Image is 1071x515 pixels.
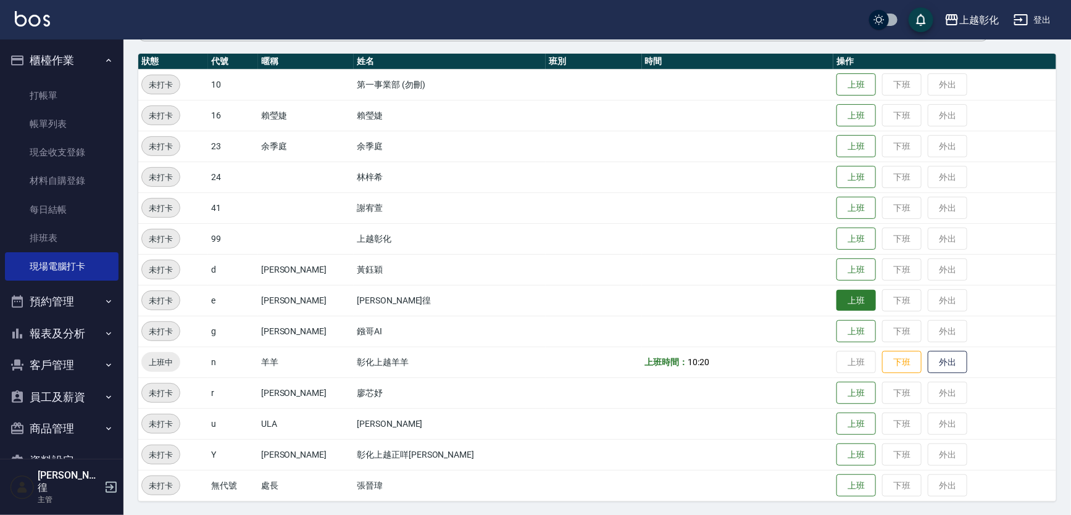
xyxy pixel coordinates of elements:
[354,316,546,347] td: 鏹哥AI
[258,285,354,316] td: [PERSON_NAME]
[38,494,101,505] p: 主管
[836,228,876,250] button: 上班
[354,347,546,377] td: 彰化上越羊羊
[208,470,258,501] td: 無代號
[208,69,258,100] td: 10
[645,357,688,367] b: 上班時間：
[5,413,119,445] button: 商品管理
[546,54,641,70] th: 班別
[258,408,354,439] td: ULA
[208,347,258,377] td: n
[258,100,354,131] td: 賴瑩婕
[940,7,1004,33] button: 上越彰化
[142,387,180,400] span: 未打卡
[258,131,354,162] td: 余季庭
[5,445,119,477] button: 資料設定
[142,263,180,276] span: 未打卡
[928,351,967,374] button: 外出
[208,285,258,316] td: e
[5,110,119,138] a: 帳單列表
[5,44,119,76] button: 櫃檯作業
[354,54,546,70] th: 姓名
[208,316,258,347] td: g
[5,381,119,413] button: 員工及薪資
[354,100,546,131] td: 賴瑩婕
[836,382,876,405] button: 上班
[836,197,876,220] button: 上班
[354,470,546,501] td: 張晉瑋
[642,54,834,70] th: 時間
[208,131,258,162] td: 23
[258,254,354,285] td: [PERSON_NAME]
[354,192,546,223] td: 謝宥萱
[354,254,546,285] td: 黃鈺穎
[208,192,258,223] td: 41
[142,171,180,184] span: 未打卡
[354,69,546,100] td: 第一事業部 (勿刪)
[258,439,354,470] td: [PERSON_NAME]
[836,104,876,127] button: 上班
[5,349,119,381] button: 客戶管理
[142,233,180,245] span: 未打卡
[142,294,180,307] span: 未打卡
[38,469,101,494] h5: [PERSON_NAME]徨
[354,408,546,439] td: [PERSON_NAME]
[208,408,258,439] td: u
[836,413,876,435] button: 上班
[208,223,258,254] td: 99
[833,54,1056,70] th: 操作
[354,162,546,192] td: 林梓希
[909,7,933,32] button: save
[354,131,546,162] td: 余季庭
[142,479,180,492] span: 未打卡
[208,439,258,470] td: Y
[836,474,876,497] button: 上班
[688,357,709,367] span: 10:20
[836,290,876,311] button: 上班
[5,318,119,350] button: 報表及分析
[142,325,180,338] span: 未打卡
[142,448,180,461] span: 未打卡
[1009,9,1056,31] button: 登出
[5,81,119,110] a: 打帳單
[208,377,258,408] td: r
[354,223,546,254] td: 上越彰化
[5,224,119,252] a: 排班表
[5,252,119,281] a: 現場電腦打卡
[5,286,119,318] button: 預約管理
[208,162,258,192] td: 24
[959,12,999,28] div: 上越彰化
[142,202,180,215] span: 未打卡
[141,356,180,369] span: 上班中
[142,140,180,153] span: 未打卡
[208,254,258,285] td: d
[10,475,35,500] img: Person
[836,258,876,281] button: 上班
[836,443,876,466] button: 上班
[258,470,354,501] td: 處長
[5,167,119,195] a: 材料自購登錄
[138,54,208,70] th: 狀態
[142,109,180,122] span: 未打卡
[142,78,180,91] span: 未打卡
[836,135,876,158] button: 上班
[208,100,258,131] td: 16
[882,351,922,374] button: 下班
[354,439,546,470] td: 彰化上越正咩[PERSON_NAME]
[258,54,354,70] th: 暱稱
[836,73,876,96] button: 上班
[836,166,876,189] button: 上班
[258,316,354,347] td: [PERSON_NAME]
[15,11,50,27] img: Logo
[5,138,119,167] a: 現金收支登錄
[258,347,354,377] td: 羊羊
[5,196,119,224] a: 每日結帳
[354,377,546,408] td: 廖芯妤
[354,285,546,316] td: [PERSON_NAME]徨
[142,418,180,431] span: 未打卡
[208,54,258,70] th: 代號
[836,320,876,343] button: 上班
[258,377,354,408] td: [PERSON_NAME]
